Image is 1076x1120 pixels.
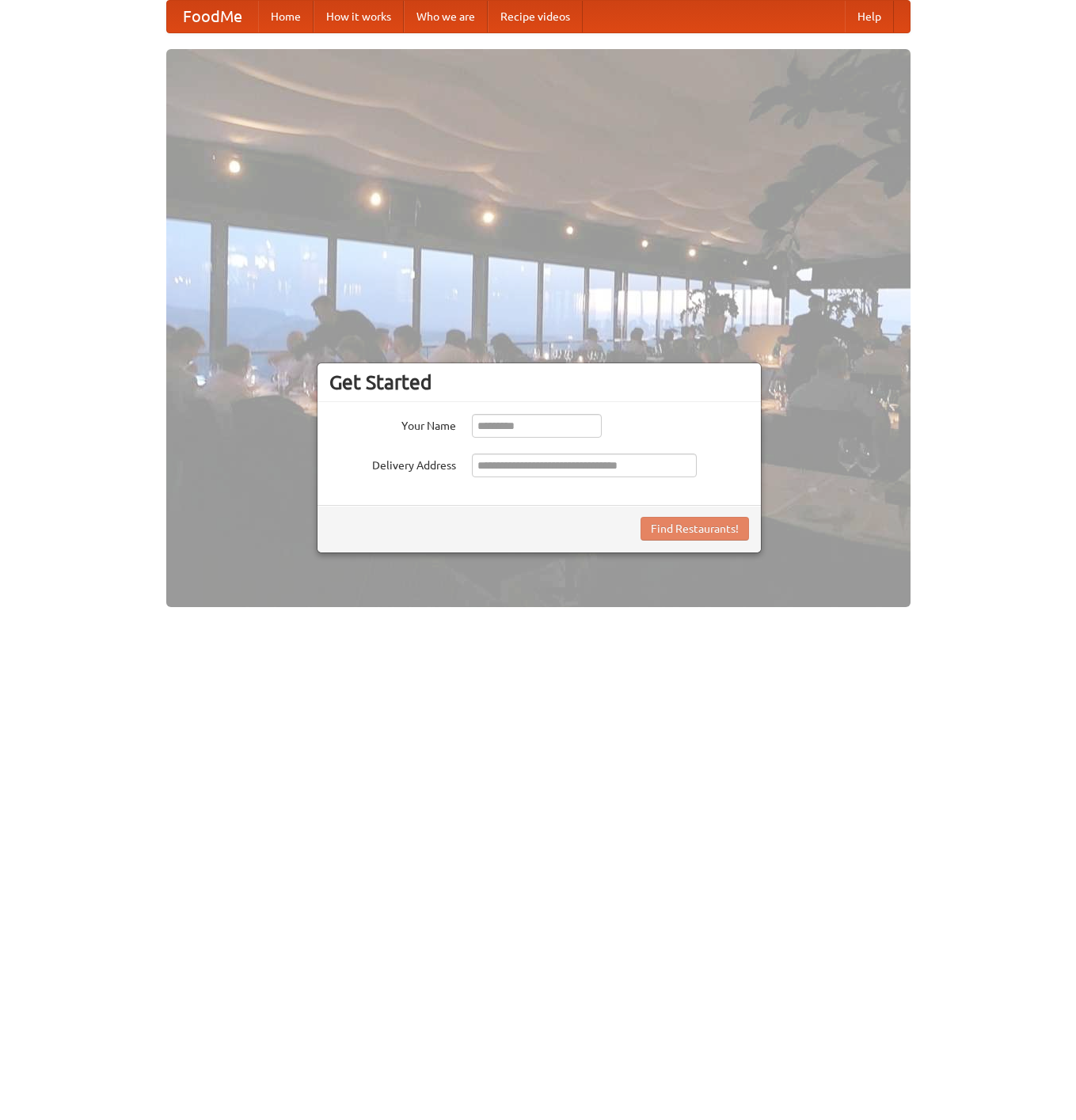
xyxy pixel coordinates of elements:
[314,1,404,32] a: How it works
[167,1,258,32] a: FoodMe
[258,1,314,32] a: Home
[329,454,456,473] label: Delivery Address
[329,370,749,394] h3: Get Started
[845,1,894,32] a: Help
[641,517,749,541] button: Find Restaurants!
[329,414,456,434] label: Your Name
[488,1,583,32] a: Recipe videos
[404,1,488,32] a: Who we are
